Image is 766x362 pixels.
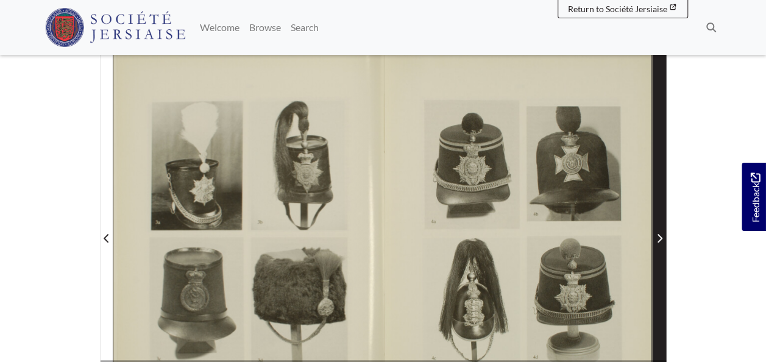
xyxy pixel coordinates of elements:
[45,5,186,50] a: Société Jersiaise logo
[45,8,186,47] img: Société Jersiaise
[244,15,286,40] a: Browse
[568,4,667,14] span: Return to Société Jersiaise
[742,163,766,231] a: Would you like to provide feedback?
[286,15,324,40] a: Search
[748,173,762,222] span: Feedback
[195,15,244,40] a: Welcome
